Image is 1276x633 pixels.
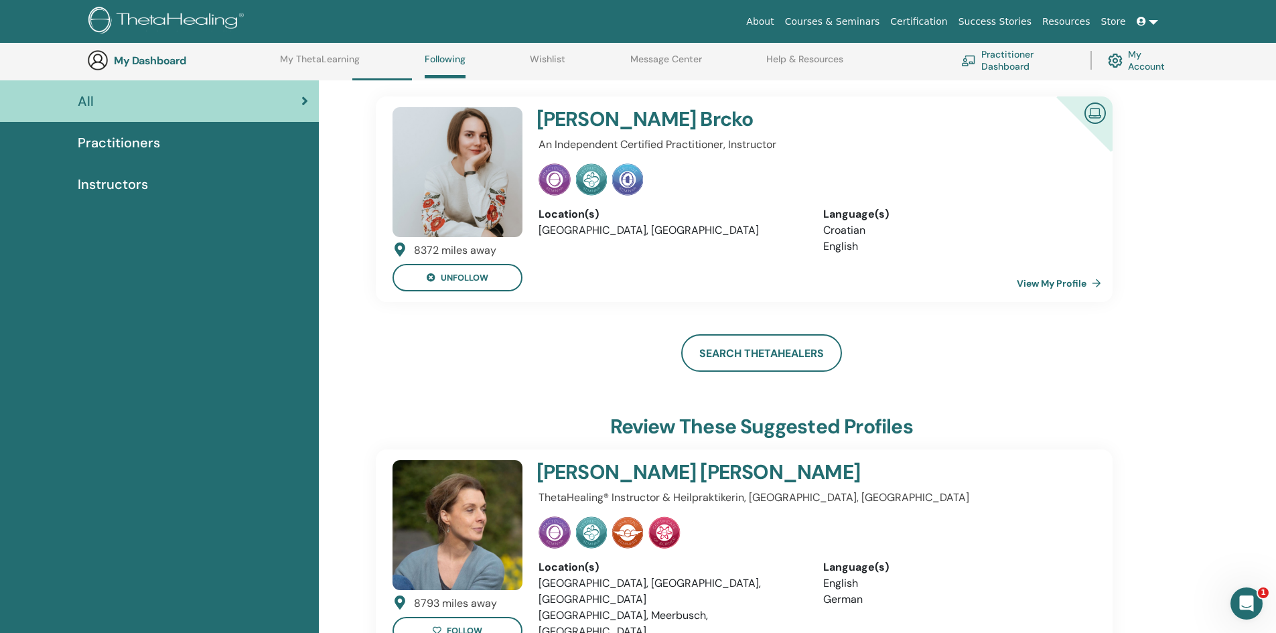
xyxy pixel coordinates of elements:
button: unfollow [393,264,522,291]
h3: Review these suggested profiles [610,415,913,439]
a: Success Stories [953,9,1037,34]
span: All [78,91,94,111]
img: logo.png [88,7,249,37]
a: My Account [1108,46,1176,75]
h3: My Dashboard [114,54,248,67]
li: [GEOGRAPHIC_DATA], [GEOGRAPHIC_DATA] [539,222,803,238]
a: Search ThetaHealers [681,334,842,372]
img: cog.svg [1108,50,1123,71]
p: An Independent Certified Practitioner, Instructor [539,137,1088,153]
img: generic-user-icon.jpg [87,50,109,71]
a: Help & Resources [766,54,843,75]
li: English [823,238,1088,255]
span: Instructors [78,174,148,194]
a: Store [1096,9,1131,34]
a: Courses & Seminars [780,9,885,34]
a: My ThetaLearning [280,54,360,75]
li: Croatian [823,222,1088,238]
li: German [823,591,1088,608]
a: Resources [1037,9,1096,34]
a: Wishlist [530,54,565,75]
a: Certification [885,9,952,34]
div: Language(s) [823,559,1088,575]
div: 8793 miles away [414,595,497,612]
span: Practitioners [78,133,160,153]
img: chalkboard-teacher.svg [961,55,976,66]
img: default.jpg [393,107,522,237]
img: default.jpg [393,460,522,590]
a: Following [425,54,466,78]
div: Certified Online Instructor [1035,96,1112,173]
div: Location(s) [539,559,803,575]
div: Location(s) [539,206,803,222]
li: [GEOGRAPHIC_DATA], [GEOGRAPHIC_DATA], [GEOGRAPHIC_DATA] [539,575,803,608]
a: Practitioner Dashboard [961,46,1074,75]
a: About [741,9,779,34]
li: English [823,575,1088,591]
a: Message Center [630,54,702,75]
iframe: Intercom live chat [1230,587,1263,620]
img: Certified Online Instructor [1079,97,1111,127]
h4: [PERSON_NAME] Brcko [537,107,995,131]
div: 8372 miles away [414,242,496,259]
p: ThetaHealing® Instructor & Heilpraktikerin, [GEOGRAPHIC_DATA], [GEOGRAPHIC_DATA] [539,490,1088,506]
h4: [PERSON_NAME] [PERSON_NAME] [537,460,995,484]
div: Language(s) [823,206,1088,222]
a: View My Profile [1017,270,1107,297]
span: 1 [1258,587,1269,598]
